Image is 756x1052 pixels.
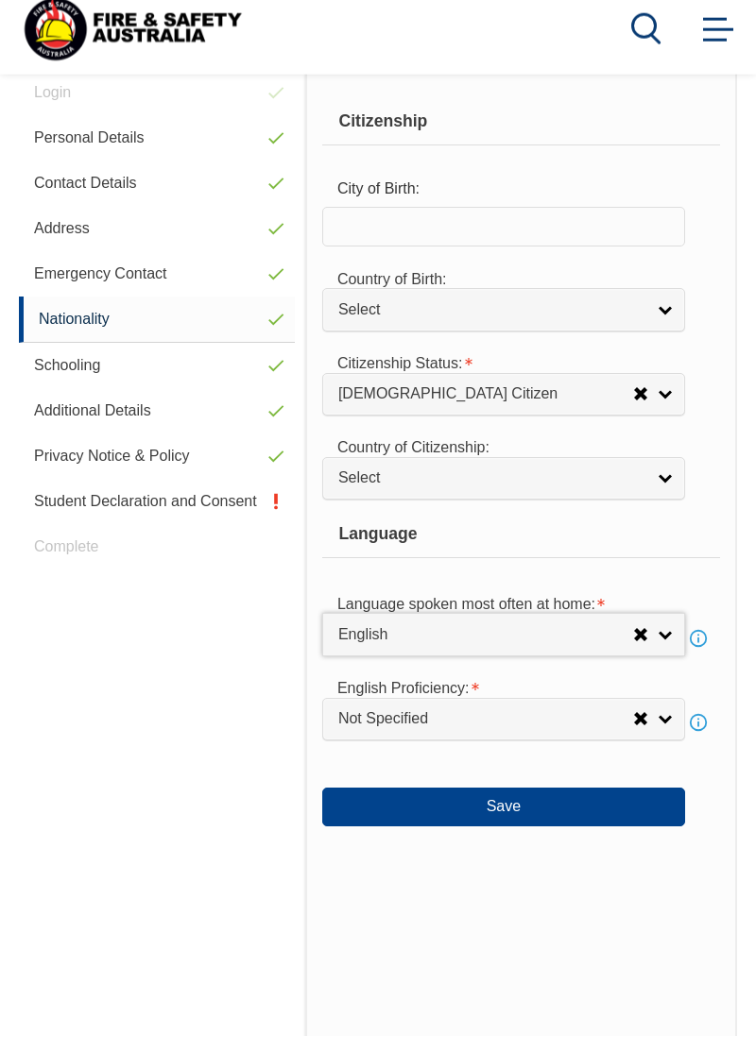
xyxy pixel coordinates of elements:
[19,131,295,177] a: Personal Details
[19,495,295,540] a: Student Declaration and Consent
[322,600,625,637] div: Language spoken most often at home is required.
[19,359,295,404] a: Schooling
[338,400,633,420] span: [DEMOGRAPHIC_DATA] Citizen
[337,371,463,387] span: Citizenship Status:
[337,287,447,303] span: Country of Birth:
[19,450,295,495] a: Privacy Notice & Policy
[685,641,712,668] a: Info
[19,404,295,450] a: Additional Details
[685,725,712,752] a: Info
[19,313,295,359] a: Nationality
[338,725,633,745] span: Not Specified
[322,187,625,223] div: City of Birth:
[322,359,625,397] div: Citizenship Status is required.
[322,804,685,841] button: Save
[322,684,625,721] div: English Proficiency is required.
[337,455,490,471] span: Country of Citizenship:
[19,177,295,222] a: Contact Details
[322,527,720,574] div: Language
[337,696,470,712] span: English Proficiency:
[322,114,720,161] div: Citizenship
[19,222,295,267] a: Address
[19,267,295,313] a: Emergency Contact
[338,484,644,504] span: Select
[337,612,595,628] span: Language spoken most often at home:
[338,641,633,661] span: English
[338,316,644,336] span: Select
